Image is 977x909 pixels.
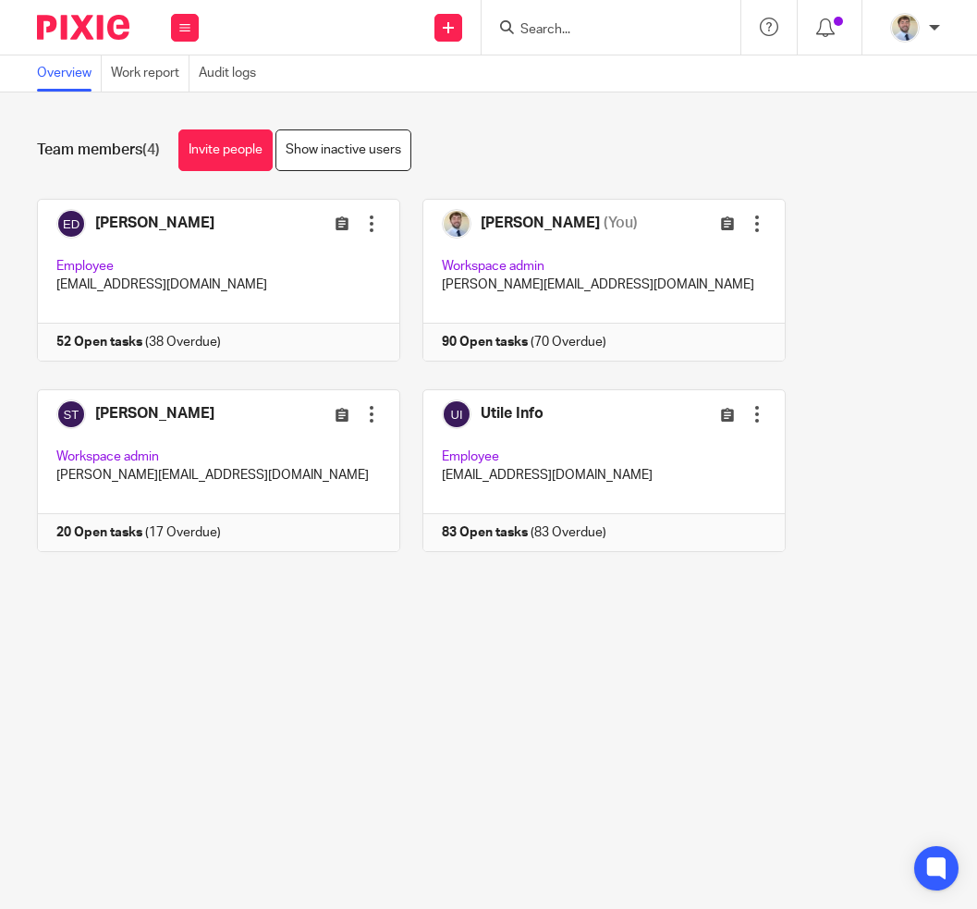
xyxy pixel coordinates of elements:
span: (4) [142,142,160,157]
input: Search [519,22,685,39]
a: Show inactive users [275,129,411,171]
img: Pixie [37,15,129,40]
a: Work report [111,55,189,92]
a: Overview [37,55,102,92]
h1: Team members [37,141,160,160]
a: Audit logs [199,55,265,92]
a: Invite people [178,129,273,171]
img: 1693835698283.jfif [890,13,920,43]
